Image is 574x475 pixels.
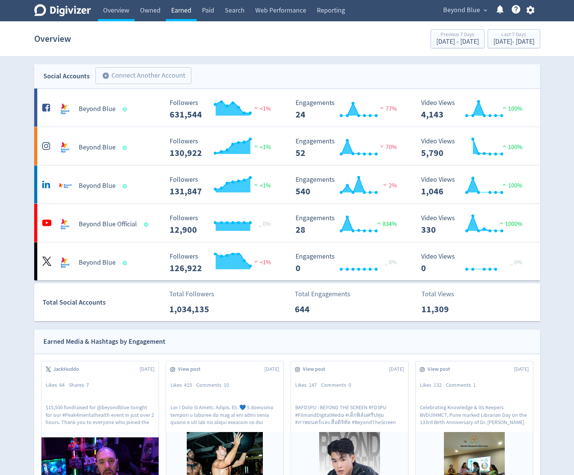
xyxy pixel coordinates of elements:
span: Data last synced: 19 Aug 2025, 4:01pm (AEST) [122,146,129,150]
span: 7 [86,381,89,388]
button: Last 7 Days[DATE]- [DATE] [488,29,540,48]
span: 1 [473,381,476,388]
span: _ 0% [259,220,271,228]
svg: Followers 631,544 [166,99,280,119]
span: <1% [252,259,271,266]
span: View post [303,365,329,373]
div: Earned Media & Hashtags by Engagement [43,336,165,347]
div: Likes [46,381,69,389]
svg: Engagements 0 [292,253,406,273]
svg: Engagements 24 [292,99,406,119]
div: Likes [420,381,446,389]
p: 11,309 [421,302,465,316]
div: Total Social Accounts [43,297,164,308]
span: [DATE] [389,365,404,373]
div: Comments [321,381,355,389]
svg: Video Views 5,790 [417,138,531,158]
svg: Followers 126,922 [166,253,280,273]
span: [DATE] [514,365,529,373]
span: 100% [501,105,522,113]
p: Total Engagements [295,289,350,299]
span: <1% [252,143,271,151]
div: Last 7 Days [493,32,534,38]
span: 100% [501,182,522,189]
p: 644 [295,302,339,316]
span: 100% [501,143,522,151]
span: View post [178,365,205,373]
img: negative-performance.svg [252,259,260,264]
img: positive-performance.svg [501,105,508,111]
span: 10 [224,381,229,388]
h5: Beyond Blue [79,181,116,191]
span: <1% [252,105,271,113]
button: Connect Another Account [95,67,191,84]
div: Likes [295,381,321,389]
div: [DATE] - [DATE] [436,38,479,45]
div: Comments [446,381,480,389]
p: Total Followers [169,289,214,299]
div: Likes [170,381,196,389]
button: Beyond Blue [440,4,489,16]
a: Connect Another Account [90,68,191,84]
svg: Video Views 330 [417,214,531,235]
img: negative-performance.svg [378,105,386,111]
svg: Engagements 52 [292,138,406,158]
img: Beyond Blue undefined [57,140,73,155]
span: 415 [184,381,192,388]
span: 77% [378,105,397,113]
img: Beyond Blue undefined [57,178,73,194]
h1: Overview [34,27,71,51]
img: Beyond Blue Official undefined [57,217,73,232]
svg: Followers 131,847 [166,176,280,196]
span: expand_more [482,7,489,14]
span: 834% [375,220,397,228]
span: <1% [252,182,271,189]
p: $15,500 fundraised for @beyondblue tonight for our #Peak4mentalhealth event in just over 2 hours.... [46,404,154,425]
span: Data last synced: 18 Aug 2025, 7:02pm (AEST) [122,261,129,265]
h5: Beyond Blue [79,258,116,267]
p: 1,034,135 [169,302,213,316]
p: Lor I Dolo Si Ametc. Adipis. Eli. 💙 S doeiusmo tempori u laboree do mag al eni admi venia quisno ... [170,404,279,425]
a: Beyond Blue Official undefinedBeyond Blue Official Followers 12,900 Followers 12,900 _ 0% Engagem... [34,204,540,242]
span: Data last synced: 19 Aug 2025, 4:01pm (AEST) [122,184,129,188]
h5: Beyond Blue [79,143,116,152]
img: negative-performance.svg [252,105,260,111]
span: 147 [309,381,317,388]
div: [DATE] - [DATE] [493,38,534,45]
p: Total Views [421,289,465,299]
span: _ 0% [510,259,522,266]
span: Beyond Blue [443,4,480,16]
span: [DATE] [264,365,279,373]
div: Shares [69,381,93,389]
span: _ 0% [385,259,397,266]
span: Data last synced: 19 Aug 2025, 8:02am (AEST) [144,222,150,227]
img: negative-performance.svg [381,182,389,187]
img: positive-performance.svg [375,220,383,226]
div: Previous 7 Days [436,32,479,38]
h5: Beyond Blue Official [79,220,137,229]
a: Beyond Blue undefinedBeyond Blue Followers 126,922 Followers 126,922 <1% Engagements 0 Engagement... [34,242,540,280]
img: positive-performance.svg [498,220,505,226]
svg: Engagements 28 [292,214,406,235]
span: Data last synced: 19 Aug 2025, 2:01am (AEST) [122,107,129,111]
svg: Followers 12,900 [166,214,280,235]
h5: Beyond Blue [79,105,116,114]
span: JackHuddo [53,365,83,373]
svg: Followers 130,922 [166,138,280,158]
span: 64 [59,381,65,388]
img: positive-performance.svg [501,143,508,149]
a: Beyond Blue undefinedBeyond Blue Followers 131,847 Followers 131,847 <1% Engagements 540 Engageme... [34,165,540,203]
svg: Engagements 540 [292,176,406,196]
svg: Video Views 4,143 [417,99,531,119]
img: positive-performance.svg [501,182,508,187]
span: 70% [378,143,397,151]
span: [DATE] [140,365,154,373]
span: View post [428,365,454,373]
img: positive-performance.svg [252,143,260,149]
svg: Video Views 0 [417,253,531,273]
span: 132 [434,381,442,388]
img: negative-performance.svg [378,143,386,149]
span: 2% [381,182,397,189]
div: Comments [196,381,233,389]
svg: Video Views 1,046 [417,176,531,196]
